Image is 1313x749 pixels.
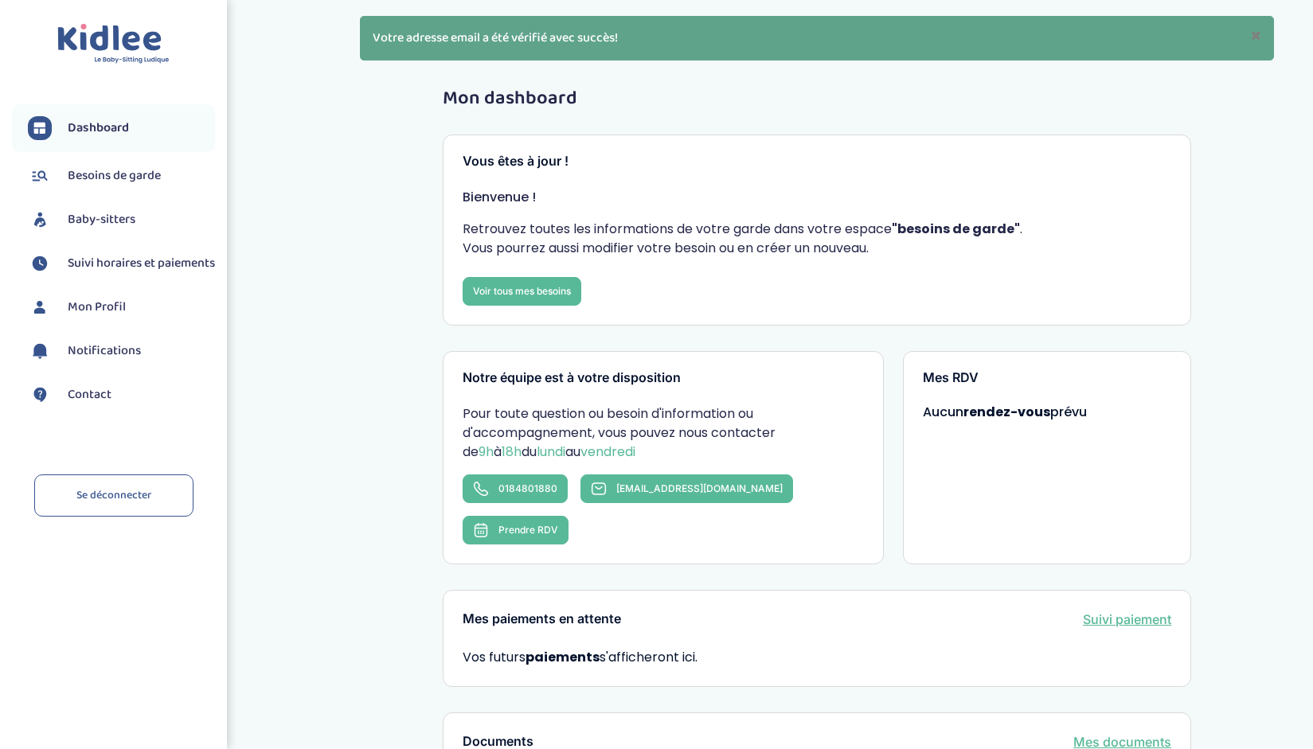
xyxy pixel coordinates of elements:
img: contact.svg [28,383,52,407]
a: Voir tous mes besoins [463,277,581,306]
img: suivihoraire.svg [28,252,52,275]
a: [EMAIL_ADDRESS][DOMAIN_NAME] [580,474,793,503]
strong: "besoins de garde" [892,220,1020,238]
img: notification.svg [28,339,52,363]
h1: Mon dashboard [443,88,1191,109]
h3: Notre équipe est à votre disposition [463,371,864,385]
a: Suivi paiement [1083,610,1171,629]
img: dashboard.svg [28,116,52,140]
p: Bienvenue ! [463,188,1171,207]
a: Se déconnecter [34,474,193,517]
a: 0184801880 [463,474,568,503]
img: logo.svg [57,24,170,64]
a: Baby-sitters [28,208,215,232]
a: Suivi horaires et paiements [28,252,215,275]
span: Aucun prévu [923,403,1087,421]
p: Retrouvez toutes les informations de votre garde dans votre espace . Vous pourrez aussi modifier ... [463,220,1171,258]
strong: rendez-vous [963,403,1050,421]
span: [EMAIL_ADDRESS][DOMAIN_NAME] [616,482,783,494]
span: 18h [502,443,522,461]
h3: Documents [463,735,533,749]
strong: paiements [526,648,600,666]
span: lundi [537,443,565,461]
a: Mon Profil [28,295,215,319]
img: babysitters.svg [28,208,52,232]
span: Baby-sitters [68,210,135,229]
a: Notifications [28,339,215,363]
span: 9h [479,443,494,461]
a: Besoins de garde [28,164,215,188]
span: Besoins de garde [68,166,161,185]
p: Votre adresse email a été vérifié avec succès! [360,16,1274,60]
img: besoin.svg [28,164,52,188]
span: vendredi [580,443,635,461]
span: 0184801880 [498,482,557,494]
span: Notifications [68,341,141,361]
h3: Vous êtes à jour ! [463,154,1171,169]
h3: Mes RDV [923,371,1171,385]
span: Mon Profil [68,298,126,317]
span: Prendre RDV [498,524,558,536]
a: Dashboard [28,116,215,140]
h3: Mes paiements en attente [463,612,621,626]
span: Suivi horaires et paiements [68,254,215,273]
span: Dashboard [68,119,129,138]
img: profil.svg [28,295,52,319]
span: Vos futurs s'afficheront ici. [463,648,698,666]
p: Pour toute question ou besoin d'information ou d'accompagnement, vous pouvez nous contacter de à ... [463,404,864,462]
button: Prendre RDV [463,516,569,544]
span: Contact [68,385,111,404]
a: Contact [28,383,215,407]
